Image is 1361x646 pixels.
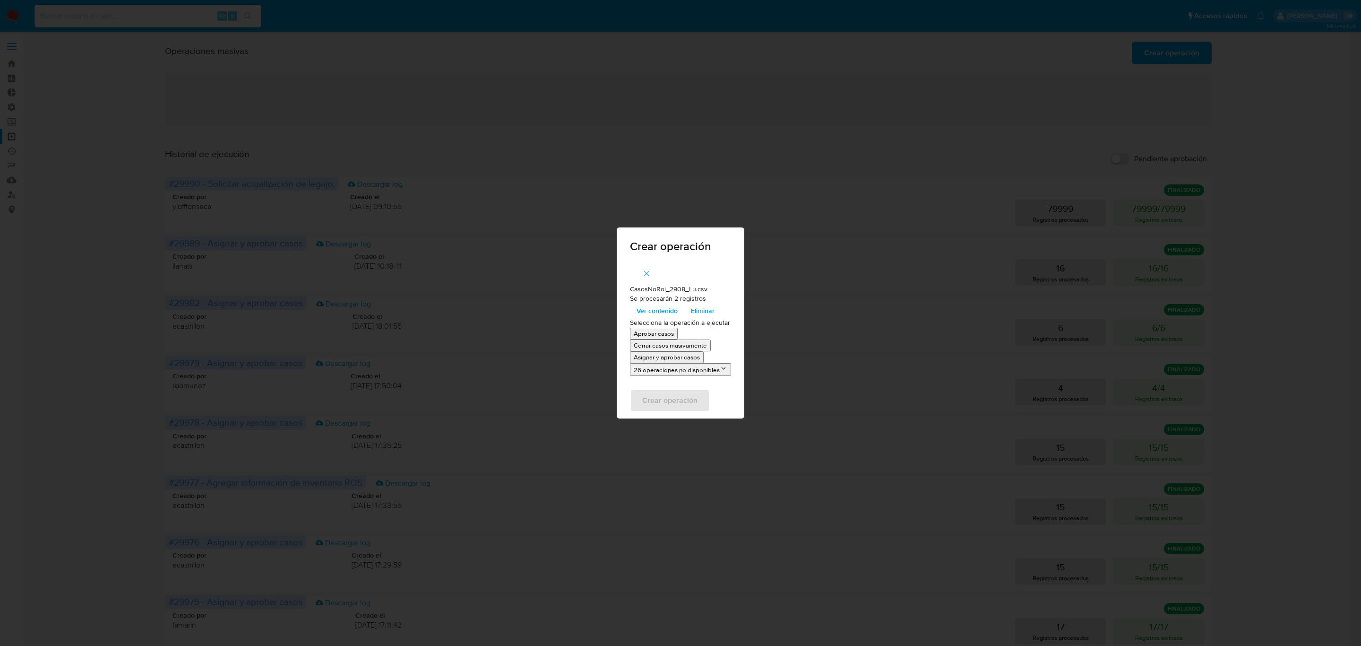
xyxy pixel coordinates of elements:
[691,304,715,317] span: Eliminar
[630,340,711,351] button: Cerrar casos masivamente
[630,303,684,318] button: Ver contenido
[630,318,731,328] p: Selecciona la operación a ejecutar
[630,328,678,340] button: Aprobar casos
[634,341,707,350] p: Cerrar casos masivamente
[630,285,731,294] p: CasosNoRoi_2908_Lu.csv
[634,329,674,338] p: Aprobar casos
[630,241,731,252] span: Crear operación
[630,294,731,304] p: Se procesarán 2 registros
[630,351,704,363] button: Asignar y aprobar casos
[630,363,731,376] button: 26 operaciones no disponibles
[634,353,700,362] p: Asignar y aprobar casos
[684,303,721,318] button: Eliminar
[637,304,678,317] span: Ver contenido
